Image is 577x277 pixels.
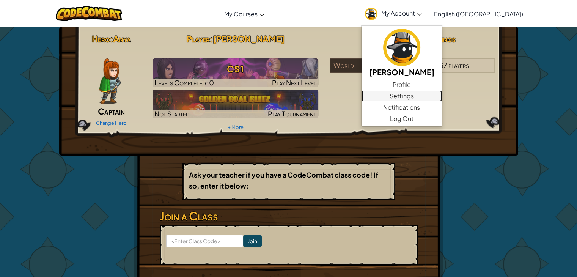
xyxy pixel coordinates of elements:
[362,28,442,79] a: [PERSON_NAME]
[362,113,442,124] a: Log Out
[268,109,316,118] span: Play Tournament
[96,120,127,126] a: Change Hero
[153,58,318,87] img: CS1
[243,235,262,247] input: Join
[98,106,125,116] span: Captain
[166,235,243,247] input: <Enter Class Code>
[224,10,258,18] span: My Courses
[209,33,212,44] span: :
[113,33,131,44] span: Anya
[189,170,378,190] b: Ask your teacher if you have a CodeCombat class code! If so, enter it below:
[92,33,110,44] span: Hero
[153,90,318,118] img: Golden Goal
[160,208,418,225] h3: Join a Class
[330,66,495,74] a: World8,162,437players
[330,58,412,73] div: World
[153,58,318,87] a: Play Next Level
[110,33,113,44] span: :
[153,60,318,77] h3: CS1
[383,29,420,66] img: avatar
[56,6,122,21] img: CodeCombat logo
[434,10,523,18] span: English ([GEOGRAPHIC_DATA])
[186,33,209,44] span: Player
[220,3,268,24] a: My Courses
[99,58,121,104] img: captain-pose.png
[154,78,214,87] span: Levels Completed: 0
[362,102,442,113] a: Notifications
[362,79,442,90] a: Profile
[227,124,243,130] a: + More
[430,3,527,24] a: English ([GEOGRAPHIC_DATA])
[383,103,420,112] span: Notifications
[272,78,316,87] span: Play Next Level
[369,66,434,78] h5: [PERSON_NAME]
[361,2,426,25] a: My Account
[381,9,422,17] span: My Account
[369,33,456,44] span: AI League Team Rankings
[365,8,377,20] img: avatar
[212,33,284,44] span: [PERSON_NAME]
[362,90,442,102] a: Settings
[153,90,318,118] a: Not StartedPlay Tournament
[448,61,469,69] span: players
[154,109,190,118] span: Not Started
